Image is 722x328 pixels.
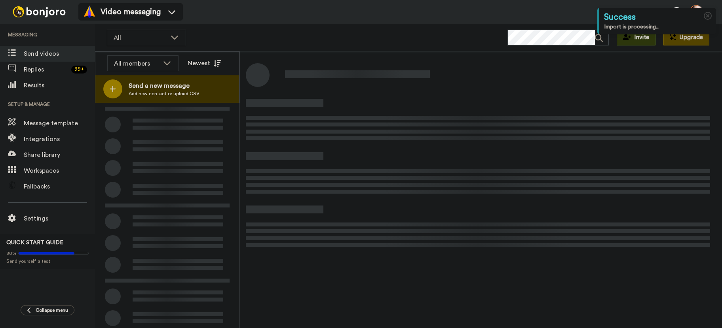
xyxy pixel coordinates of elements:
[24,182,95,191] span: Fallbacks
[83,6,96,18] img: vm-color.svg
[663,30,709,45] button: Upgrade
[182,55,227,71] button: Newest
[24,119,95,128] span: Message template
[24,214,95,223] span: Settings
[24,134,95,144] span: Integrations
[24,81,95,90] span: Results
[21,305,74,315] button: Collapse menu
[617,30,655,45] button: Invite
[36,307,68,313] span: Collapse menu
[129,90,199,97] span: Add new contact or upload CSV
[24,65,68,74] span: Replies
[604,23,711,31] div: Import is processing...
[114,33,167,43] span: All
[6,250,17,256] span: 80%
[129,81,199,90] span: Send a new message
[101,6,161,17] span: Video messaging
[6,258,89,264] span: Send yourself a test
[604,11,711,23] div: Success
[24,150,95,160] span: Share library
[9,6,69,17] img: bj-logo-header-white.svg
[6,240,63,245] span: QUICK START GUIDE
[24,49,95,58] span: Send videos
[71,66,87,74] div: 99 +
[24,166,95,175] span: Workspaces
[114,59,159,68] div: All members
